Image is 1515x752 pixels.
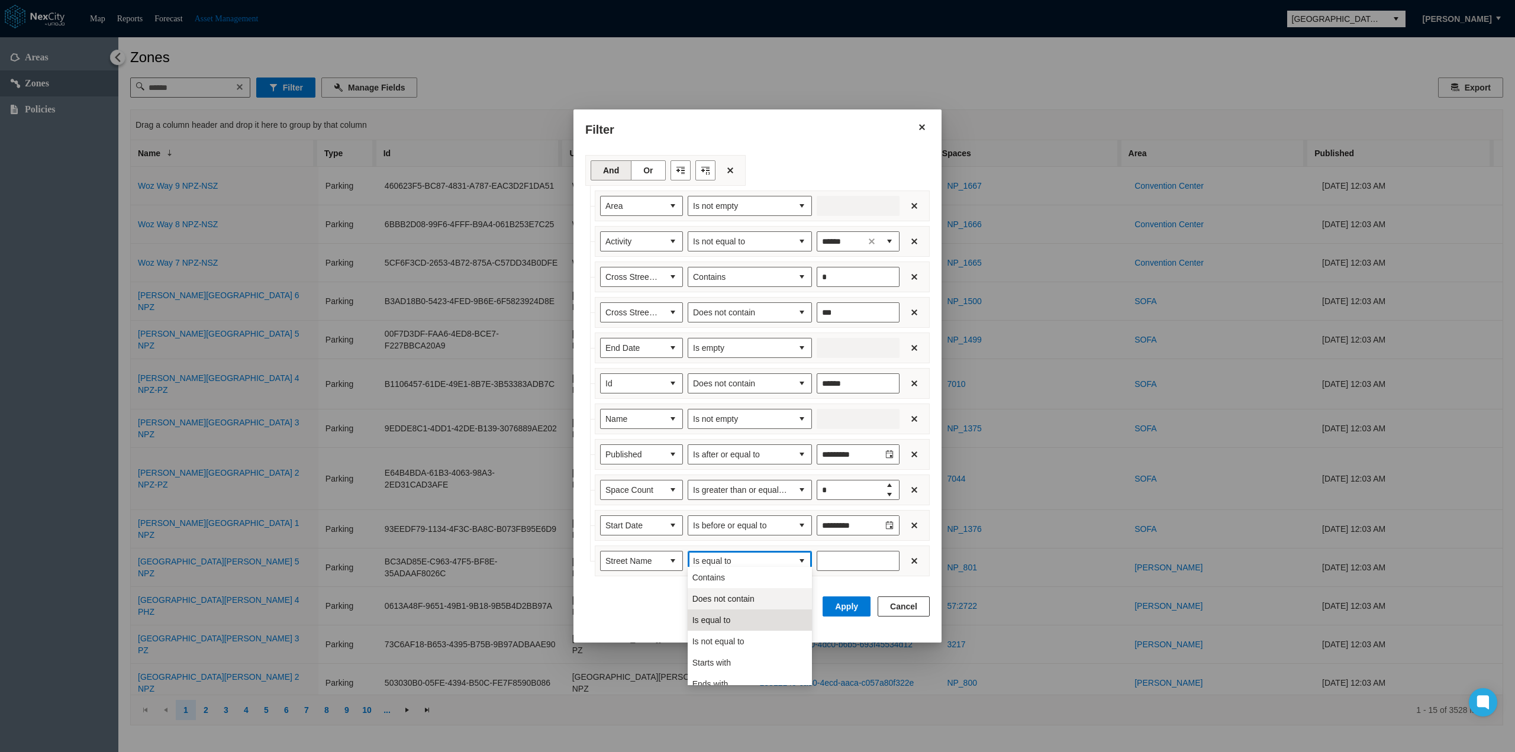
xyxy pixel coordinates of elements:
[600,373,683,393] span: Filter dropdown
[643,164,653,176] span: Or
[693,235,788,247] span: Is not equal to
[792,232,811,251] button: select
[688,444,812,464] span: Filter operator dropdown
[880,232,899,251] button: expand combobox
[904,338,924,358] button: Close
[688,515,812,535] span: Filter operator dropdown
[904,515,924,535] button: Close
[663,196,682,215] button: select
[904,551,924,571] button: Close
[792,267,811,286] button: select
[663,338,682,357] button: select
[600,515,683,535] span: Filter dropdown
[693,448,788,460] span: Is after or equal to
[880,445,899,464] button: Toggle calendar
[688,231,812,251] span: Filter operator dropdown
[595,259,930,295] div: Filter expression row
[817,302,900,322] input: Enter number
[792,409,811,428] button: select
[663,409,682,428] button: select
[688,338,812,358] span: Filter operator dropdown
[605,448,659,460] span: Published
[692,614,731,626] span: Is equal to
[600,302,683,322] span: Filter dropdown
[792,338,811,357] button: select
[693,519,788,531] span: Is before or equal to
[595,401,930,437] div: Filter expression row
[880,490,899,499] button: Decrease value
[663,374,682,393] button: select
[600,338,683,358] span: Filter dropdown
[720,160,740,180] button: Close
[693,271,788,283] span: Contains
[595,472,930,508] div: Filter expression row
[605,342,659,354] span: End Date
[600,267,683,287] span: Filter dropdown
[600,480,683,500] span: Filter dropdown
[890,601,917,612] span: Cancel
[688,551,812,571] span: Filter operator dropdown
[605,519,659,531] span: Start Date
[880,516,899,535] button: Toggle calendar
[904,267,924,287] button: Close
[595,543,930,579] div: Filter expression row
[692,657,731,669] span: Starts with
[600,409,683,429] span: Filter dropdown
[904,409,924,429] button: Close
[605,235,659,247] span: Activity
[792,374,811,393] button: select
[663,480,682,499] button: select
[904,444,924,464] button: Close
[663,445,682,464] button: select
[605,377,659,389] span: Id
[595,224,930,259] div: Filter expression row
[817,551,900,571] input: Enter number
[695,160,715,180] button: Add Group
[688,409,812,429] span: Filter operator dropdown
[693,484,788,496] span: Is greater than or equal to
[600,196,683,216] span: Filter dropdown
[817,267,900,287] input: Enter number
[792,551,811,570] button: select
[904,480,924,500] button: Close
[595,295,930,330] div: Filter expression row
[823,596,871,617] button: Apply
[912,117,932,137] button: Close
[600,231,683,251] span: Filter dropdown
[792,303,811,322] button: select
[595,188,930,224] div: Filter expression row
[663,551,682,570] button: select
[792,445,811,464] button: select
[693,413,788,425] span: Is not empty
[693,200,788,212] span: Is not empty
[663,232,682,251] button: select
[692,635,744,647] span: Is not equal to
[817,480,880,499] input: Enter number
[631,160,665,180] button: Or
[595,437,930,472] div: Filter expression row
[663,303,682,322] button: select
[603,164,619,176] span: And
[693,306,788,318] span: Does not contain
[792,196,811,215] button: select
[880,480,899,490] button: Increase value
[692,572,725,583] span: Contains
[585,153,746,188] div: Filter toolbar
[688,480,812,500] span: Filter operator dropdown
[600,444,683,464] span: Filter dropdown
[663,267,682,286] button: select
[671,160,691,180] button: Add Expression
[688,196,812,216] span: Filter operator dropdown
[663,516,682,535] button: select
[692,678,729,690] span: Ends with
[605,484,659,496] span: Space Count
[693,377,788,389] span: Does not contain
[585,115,912,138] div: Filter
[878,596,930,617] button: Cancel
[792,480,811,499] button: select
[595,508,930,543] div: Filter expression row
[904,302,924,322] button: Close
[688,373,812,393] span: Filter operator dropdown
[595,366,930,401] div: Filter expression row
[605,271,659,283] span: Cross Street End Name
